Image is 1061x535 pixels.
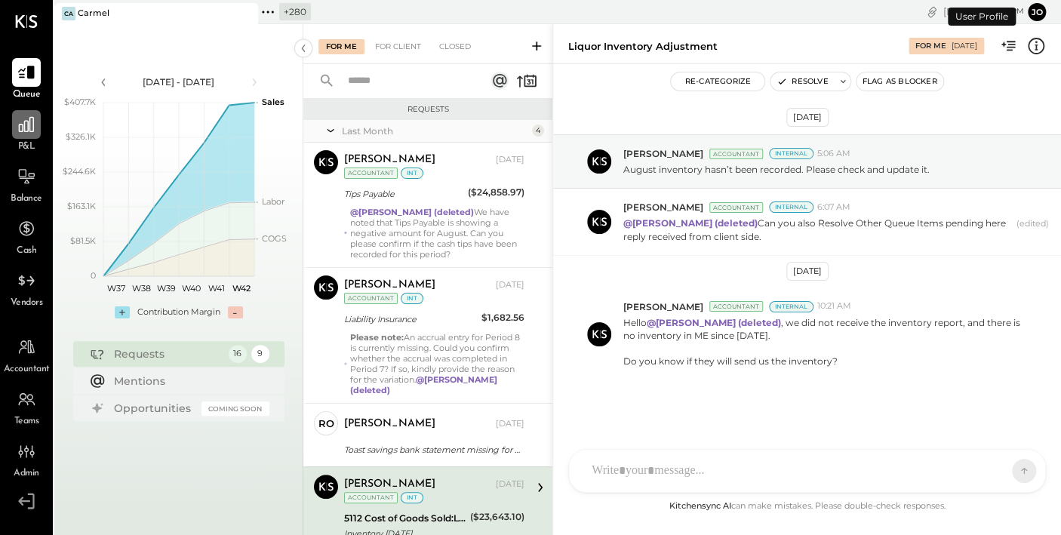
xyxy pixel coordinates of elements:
div: Tips Payable [344,186,463,201]
div: [DATE] [496,279,524,291]
span: 4 : 59 [979,5,1009,19]
strong: @[PERSON_NAME] (deleted) [647,317,781,328]
div: - [228,306,243,318]
div: Ca [62,7,75,20]
text: W37 [106,283,125,294]
span: [PERSON_NAME] [623,300,703,313]
div: Accountant [344,168,398,179]
div: + [115,306,130,318]
div: [DATE] [496,478,524,490]
div: Mentions [114,374,262,389]
strong: @[PERSON_NAME] (deleted) [623,217,758,229]
div: [DATE] [952,41,977,51]
div: Accountant [344,293,398,304]
span: 5:06 AM [817,148,850,160]
div: For Me [318,39,364,54]
text: W38 [131,283,150,294]
div: Accountant [344,492,398,503]
span: Accountant [4,363,50,377]
div: ($23,643.10) [470,509,524,524]
div: [DATE] [496,154,524,166]
div: Internal [769,301,813,312]
text: Labor [262,196,284,207]
a: Cash [1,214,52,258]
p: August inventory hasn’t been recorded. Please check and update it. [623,163,930,176]
div: [DATE] [786,262,829,281]
text: $407.7K [64,97,96,107]
div: Accountant [709,301,763,312]
div: int [401,168,423,179]
span: [PERSON_NAME] [623,201,703,214]
span: Queue [13,88,41,102]
span: Vendors [11,297,43,310]
div: [PERSON_NAME] [344,477,435,492]
p: Hello , we did not receive the inventory report, and there is no inventory in ME since [DATE]. Do... [623,316,1028,368]
a: Queue [1,58,52,102]
div: [DATE] [943,5,1024,19]
text: 0 [91,270,96,281]
text: Sales [262,97,284,107]
div: 4 [532,125,544,137]
div: User Profile [948,8,1016,26]
span: Admin [14,467,39,481]
span: P&L [18,140,35,154]
button: Jo [1028,3,1046,21]
text: $81.5K [70,235,96,246]
div: [PERSON_NAME] [344,152,435,168]
text: W40 [182,283,201,294]
div: Toast savings bank statement missing for P07.25 [344,442,520,457]
div: 5112 Cost of Goods Sold:Liquor Inventory Adjustment [344,511,466,526]
div: Accountant [709,202,763,213]
div: ro [318,417,334,431]
div: Last Month [342,125,528,137]
div: Requests [114,346,221,361]
button: Re-Categorize [671,72,764,91]
div: Internal [769,148,813,159]
div: int [401,492,423,503]
div: + 280 [279,3,311,20]
a: Vendors [1,266,52,310]
span: (edited) [1016,218,1049,242]
span: 10:21 AM [817,300,851,312]
div: Closed [432,39,478,54]
div: [DATE] [786,108,829,127]
div: We have noted that Tips Payable is showing a negative amount for August. Can you please confirm i... [350,207,524,260]
p: Can you also Resolve Other Queue Items pending here reply received from client side. [623,217,1010,242]
div: Internal [769,201,813,213]
div: Liquor Inventory Adjustment [568,39,718,54]
div: 16 [229,345,247,363]
div: [PERSON_NAME] [344,278,435,293]
div: Carmel [78,8,109,20]
span: 6:07 AM [817,201,850,214]
span: pm [1011,6,1024,17]
span: Balance [11,192,42,206]
div: For Client [368,39,429,54]
text: $244.6K [63,166,96,177]
strong: Please note: [350,332,404,343]
div: $1,682.56 [481,310,524,325]
div: [PERSON_NAME] [344,417,435,432]
div: Contribution Margin [137,306,220,318]
a: Balance [1,162,52,206]
div: ($24,858.97) [468,185,524,200]
div: [DATE] - [DATE] [115,75,243,88]
div: int [401,293,423,304]
a: P&L [1,110,52,154]
button: Flag as Blocker [856,72,943,91]
div: Requests [311,104,545,115]
a: Admin [1,437,52,481]
text: W41 [208,283,225,294]
text: $163.1K [67,201,96,211]
text: COGS [262,232,287,243]
div: Opportunities [114,401,194,416]
strong: @[PERSON_NAME] (deleted) [350,207,474,217]
div: Coming Soon [201,401,269,416]
span: [PERSON_NAME] [623,147,703,160]
div: Liability Insurance [344,312,477,327]
a: Teams [1,385,52,429]
div: Accountant [709,149,763,159]
div: An accrual entry for Period 8 is currently missing. Could you confirm whether the accrual was com... [350,332,524,395]
button: Resolve [770,72,834,91]
text: $326.1K [66,131,96,142]
strong: @[PERSON_NAME] (deleted) [350,374,497,395]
